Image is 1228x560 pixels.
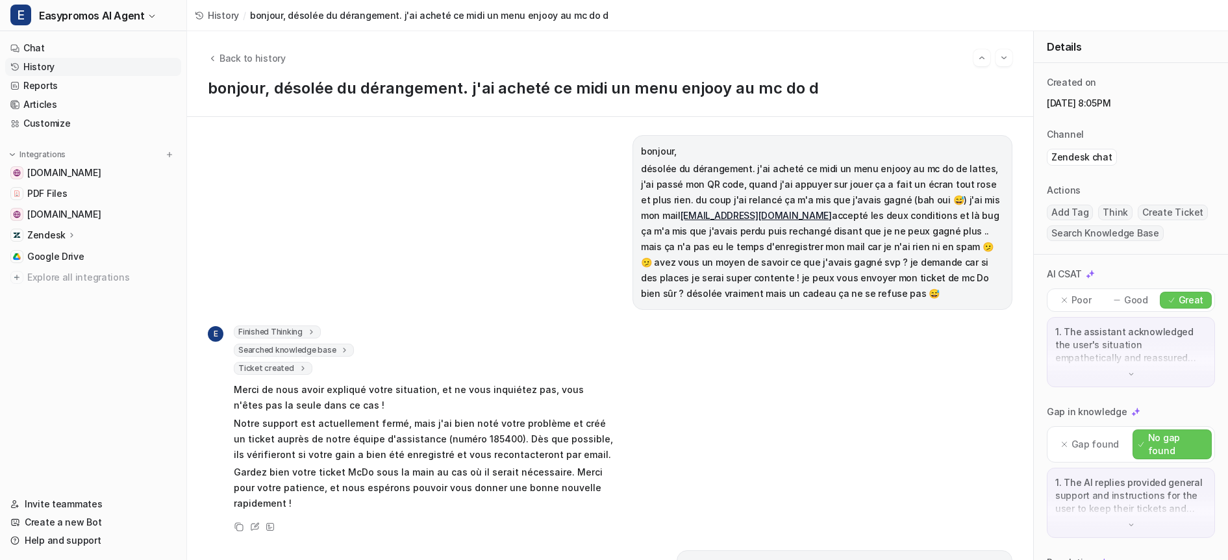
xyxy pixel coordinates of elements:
span: bonjour, désolée du dérangement. j'ai acheté ce midi un menu enjooy au mc do d [250,8,608,22]
p: bonjour, [641,144,1004,159]
p: Created on [1047,76,1096,89]
span: Ticket created [234,362,312,375]
span: Explore all integrations [27,267,176,288]
a: Customize [5,114,181,133]
p: Good [1124,294,1148,307]
p: 1. The assistant acknowledged the user's situation empathetically and reassured them, which is im... [1055,325,1207,364]
p: Notre support est actuellement fermé, mais j'ai bien noté votre problème et créé un ticket auprès... [234,416,614,463]
img: down-arrow [1127,370,1136,379]
p: Great [1179,294,1204,307]
p: No gap found [1148,431,1206,457]
button: Go to previous session [973,49,990,66]
img: down-arrow [1127,520,1136,529]
p: désolée du dérangement. j'ai acheté ce midi un menu enjooy au mc do de lattes, j'ai passé mon QR ... [641,161,1004,301]
button: Integrations [5,148,69,161]
a: Explore all integrations [5,268,181,286]
img: Zendesk [13,231,21,239]
div: Details [1034,31,1228,63]
h1: bonjour, désolée du dérangement. j'ai acheté ce midi un menu enjooy au mc do d [208,79,1012,98]
a: Create a new Bot [5,513,181,531]
span: Finished Thinking [234,325,321,338]
img: PDF Files [13,190,21,197]
a: Articles [5,95,181,114]
img: Next session [999,52,1009,64]
span: Searched knowledge base [234,344,354,357]
p: Gap found [1071,438,1119,451]
a: Help and support [5,531,181,550]
span: Search Knowledge Base [1047,225,1164,241]
span: Back to history [219,51,286,65]
p: Gap in knowledge [1047,405,1127,418]
a: [EMAIL_ADDRESS][DOMAIN_NAME] [681,210,832,221]
span: [DOMAIN_NAME] [27,166,101,179]
a: Chat [5,39,181,57]
img: Google Drive [13,253,21,261]
a: Invite teammates [5,495,181,513]
img: expand menu [8,150,17,159]
img: Previous session [977,52,986,64]
span: Add Tag [1047,205,1093,220]
p: Channel [1047,128,1084,141]
p: [DATE] 8:05PM [1047,97,1215,110]
button: Go to next session [996,49,1012,66]
img: www.easypromosapp.com [13,210,21,218]
a: History [5,58,181,76]
a: Reports [5,77,181,95]
span: History [208,8,239,22]
p: Merci de nous avoir expliqué votre situation, et ne vous inquiétez pas, vous n'êtes pas la seule ... [234,382,614,413]
p: Poor [1071,294,1092,307]
p: AI CSAT [1047,268,1082,281]
span: Google Drive [27,250,84,263]
span: Think [1098,205,1133,220]
p: Integrations [19,149,66,160]
img: menu_add.svg [165,150,174,159]
span: PDF Files [27,187,67,200]
span: E [208,326,223,342]
p: Actions [1047,184,1081,197]
span: Easypromos AI Agent [39,6,144,25]
img: easypromos-apiref.redoc.ly [13,169,21,177]
p: Gardez bien votre ticket McDo sous la main au cas où il serait nécessaire. Merci pour votre patie... [234,465,614,511]
a: Google DriveGoogle Drive [5,248,181,266]
a: www.easypromosapp.com[DOMAIN_NAME] [5,205,181,223]
a: PDF FilesPDF Files [5,185,181,203]
p: 1. The AI replies provided general support and instructions for the user to keep their tickets an... [1055,476,1207,515]
a: easypromos-apiref.redoc.ly[DOMAIN_NAME] [5,164,181,182]
p: Zendesk chat [1051,151,1112,164]
span: E [10,5,31,25]
span: [DOMAIN_NAME] [27,208,101,221]
img: explore all integrations [10,271,23,284]
p: Zendesk [27,229,66,242]
span: / [243,8,246,22]
a: History [195,8,239,22]
span: Create Ticket [1138,205,1208,220]
button: Back to history [208,51,286,65]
